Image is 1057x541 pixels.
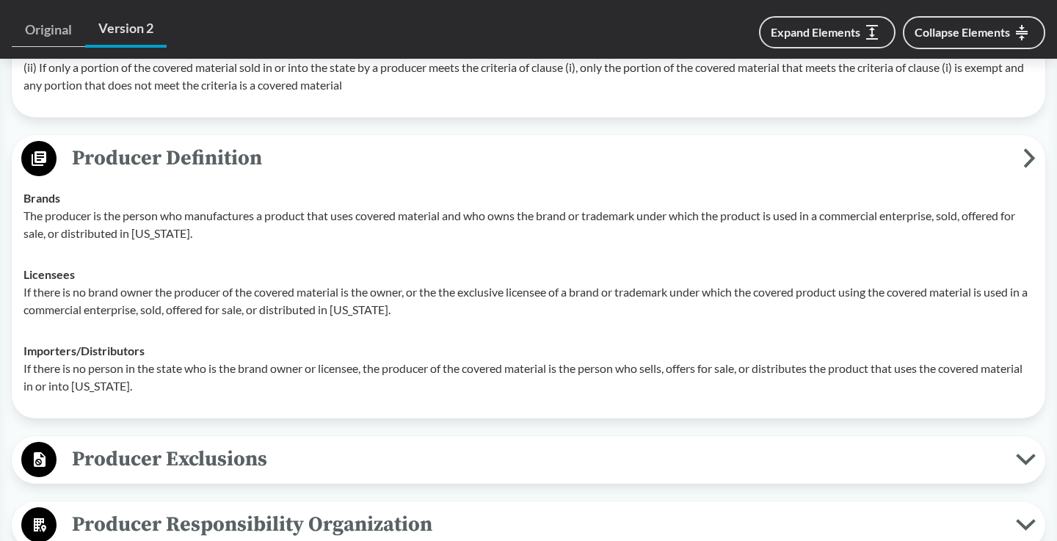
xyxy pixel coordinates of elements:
a: Original [12,13,85,47]
p: If there is no brand owner the producer of the covered material is the owner, or the the exclusiv... [23,283,1034,319]
p: If there is no person in the state who is the brand owner or licensee, the producer of the covere... [23,360,1034,395]
button: Expand Elements [759,16,896,48]
button: Producer Definition [17,140,1040,178]
span: Producer Exclusions [57,443,1016,476]
a: Version 2 [85,12,167,48]
span: Producer Definition [57,142,1023,175]
strong: Brands [23,191,60,205]
button: Producer Exclusions [17,441,1040,479]
strong: Importers/​Distributors [23,344,145,357]
span: Producer Responsibility Organization [57,508,1016,541]
p: The producer is the person who manufactures a product that uses covered material and who owns the... [23,207,1034,242]
strong: Licensees [23,267,75,281]
button: Collapse Elements [903,16,1045,49]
